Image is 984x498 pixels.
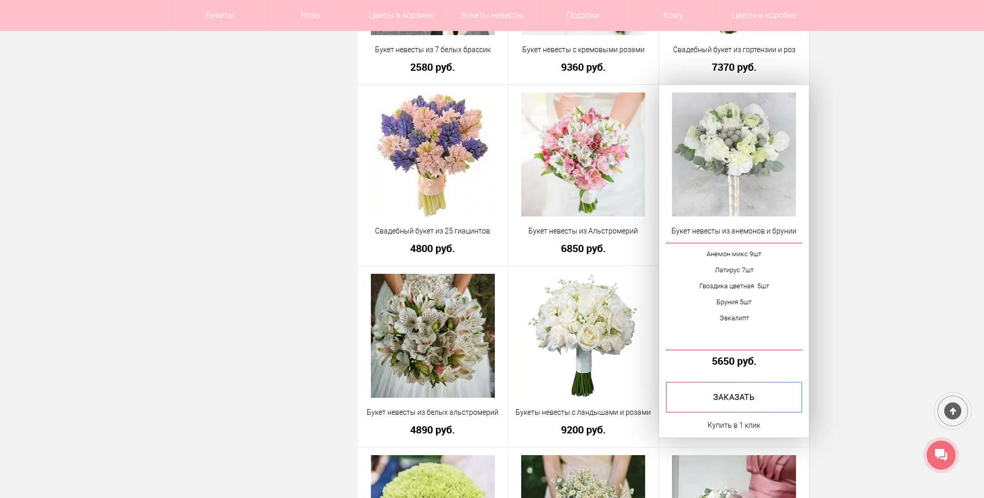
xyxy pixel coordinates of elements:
[666,248,803,259] p: Анемон микс 9шт
[365,407,502,418] a: Букет невесты из белых альстромерий
[515,44,652,55] a: Букет невесты с кремовыми розами
[666,281,803,291] p: Гвоздика цветная 5шт
[666,44,803,55] a: Свадебный букет из гортензии и роз
[666,226,803,237] a: Букет невесты из анемонов и брунии
[666,355,803,366] a: 5650 руб.
[521,92,645,216] img: Букет невесты из Альстромерий
[365,243,502,254] a: 4800 руб.
[365,61,502,72] a: 2580 руб.
[666,243,803,350] a: Анемон микс 9шт Латирус 7шт Гвоздика цветная 5шт Бруния 5шт Эвкалипт
[708,419,760,431] a: Купить в 1 клик
[515,407,652,418] a: Букеты невесты с ландышами и розами
[515,226,652,237] a: Букет невесты из Альстромерий
[515,243,652,254] a: 6850 руб.
[365,424,502,435] a: 4890 руб.
[371,274,495,398] img: Букет невесты из белых альстромерий
[515,424,652,435] a: 9200 руб.
[515,61,652,72] a: 9360 руб.
[666,61,803,72] a: 7370 руб.
[365,44,502,55] a: Букет невесты из 7 белых брассик
[666,264,803,275] p: Латирус 7шт
[521,274,645,398] img: Букеты невесты с ландышами и розами
[672,92,796,216] img: Букет невесты из анемонов и брунии
[666,313,803,323] p: Эвкалипт
[371,92,495,216] img: Свадебный букет из 25 гиацинтов
[666,297,803,307] p: Бруния 5шт
[365,226,502,237] a: Свадебный букет из 25 гиацинтов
